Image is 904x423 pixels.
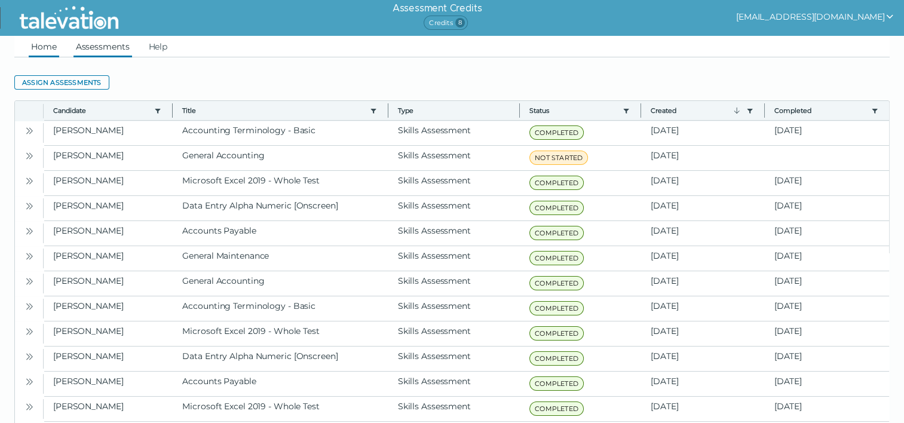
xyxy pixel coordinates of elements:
[44,397,173,421] clr-dg-cell: [PERSON_NAME]
[388,347,520,371] clr-dg-cell: Skills Assessment
[765,221,889,246] clr-dg-cell: [DATE]
[22,274,36,288] button: Open
[529,351,584,366] span: COMPLETED
[24,302,34,311] cds-icon: Open
[24,226,34,236] cds-icon: Open
[24,377,34,387] cds-icon: Open
[24,151,34,161] cds-icon: Open
[384,97,392,123] button: Column resize handle
[173,121,388,145] clr-dg-cell: Accounting Terminology - Basic
[29,36,59,57] a: Home
[388,196,520,220] clr-dg-cell: Skills Assessment
[388,221,520,246] clr-dg-cell: Skills Assessment
[388,146,520,170] clr-dg-cell: Skills Assessment
[529,226,584,240] span: COMPLETED
[44,271,173,296] clr-dg-cell: [PERSON_NAME]
[388,372,520,396] clr-dg-cell: Skills Assessment
[173,196,388,220] clr-dg-cell: Data Entry Alpha Numeric [Onscreen]
[641,397,764,421] clr-dg-cell: [DATE]
[641,321,764,346] clr-dg-cell: [DATE]
[761,97,768,123] button: Column resize handle
[22,399,36,413] button: Open
[44,171,173,195] clr-dg-cell: [PERSON_NAME]
[529,376,584,391] span: COMPLETED
[765,321,889,346] clr-dg-cell: [DATE]
[388,271,520,296] clr-dg-cell: Skills Assessment
[765,372,889,396] clr-dg-cell: [DATE]
[529,125,584,140] span: COMPLETED
[641,221,764,246] clr-dg-cell: [DATE]
[529,151,588,165] span: NOT STARTED
[14,3,124,33] img: Talevation_Logo_Transparent_white.png
[529,401,584,416] span: COMPLETED
[529,176,584,190] span: COMPLETED
[388,321,520,346] clr-dg-cell: Skills Assessment
[44,347,173,371] clr-dg-cell: [PERSON_NAME]
[173,397,388,421] clr-dg-cell: Microsoft Excel 2019 - Whole Test
[24,176,34,186] cds-icon: Open
[765,296,889,321] clr-dg-cell: [DATE]
[529,106,618,115] button: Status
[641,121,764,145] clr-dg-cell: [DATE]
[765,397,889,421] clr-dg-cell: [DATE]
[173,372,388,396] clr-dg-cell: Accounts Payable
[651,106,741,115] button: Created
[641,246,764,271] clr-dg-cell: [DATE]
[173,246,388,271] clr-dg-cell: General Maintenance
[22,249,36,263] button: Open
[424,16,467,30] span: Credits
[173,271,388,296] clr-dg-cell: General Accounting
[14,75,109,90] button: Assign assessments
[168,97,176,123] button: Column resize handle
[24,402,34,412] cds-icon: Open
[22,123,36,137] button: Open
[24,126,34,136] cds-icon: Open
[529,251,584,265] span: COMPLETED
[393,1,482,16] h6: Assessment Credits
[53,106,149,115] button: Candidate
[24,201,34,211] cds-icon: Open
[146,36,170,57] a: Help
[641,372,764,396] clr-dg-cell: [DATE]
[24,352,34,361] cds-icon: Open
[765,271,889,296] clr-dg-cell: [DATE]
[641,296,764,321] clr-dg-cell: [DATE]
[529,301,584,315] span: COMPLETED
[736,10,894,24] button: show user actions
[641,271,764,296] clr-dg-cell: [DATE]
[388,296,520,321] clr-dg-cell: Skills Assessment
[398,106,510,115] span: Type
[22,223,36,238] button: Open
[641,171,764,195] clr-dg-cell: [DATE]
[529,276,584,290] span: COMPLETED
[173,321,388,346] clr-dg-cell: Microsoft Excel 2019 - Whole Test
[388,121,520,145] clr-dg-cell: Skills Assessment
[637,97,645,123] button: Column resize handle
[22,324,36,338] button: Open
[173,296,388,321] clr-dg-cell: Accounting Terminology - Basic
[455,18,465,27] span: 8
[173,146,388,170] clr-dg-cell: General Accounting
[44,146,173,170] clr-dg-cell: [PERSON_NAME]
[24,252,34,261] cds-icon: Open
[22,299,36,313] button: Open
[73,36,132,57] a: Assessments
[44,296,173,321] clr-dg-cell: [PERSON_NAME]
[516,97,523,123] button: Column resize handle
[22,173,36,188] button: Open
[44,221,173,246] clr-dg-cell: [PERSON_NAME]
[765,246,889,271] clr-dg-cell: [DATE]
[173,221,388,246] clr-dg-cell: Accounts Payable
[641,196,764,220] clr-dg-cell: [DATE]
[641,347,764,371] clr-dg-cell: [DATE]
[173,171,388,195] clr-dg-cell: Microsoft Excel 2019 - Whole Test
[173,347,388,371] clr-dg-cell: Data Entry Alpha Numeric [Onscreen]
[22,198,36,213] button: Open
[388,246,520,271] clr-dg-cell: Skills Assessment
[22,349,36,363] button: Open
[765,171,889,195] clr-dg-cell: [DATE]
[24,277,34,286] cds-icon: Open
[388,397,520,421] clr-dg-cell: Skills Assessment
[182,106,364,115] button: Title
[24,327,34,336] cds-icon: Open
